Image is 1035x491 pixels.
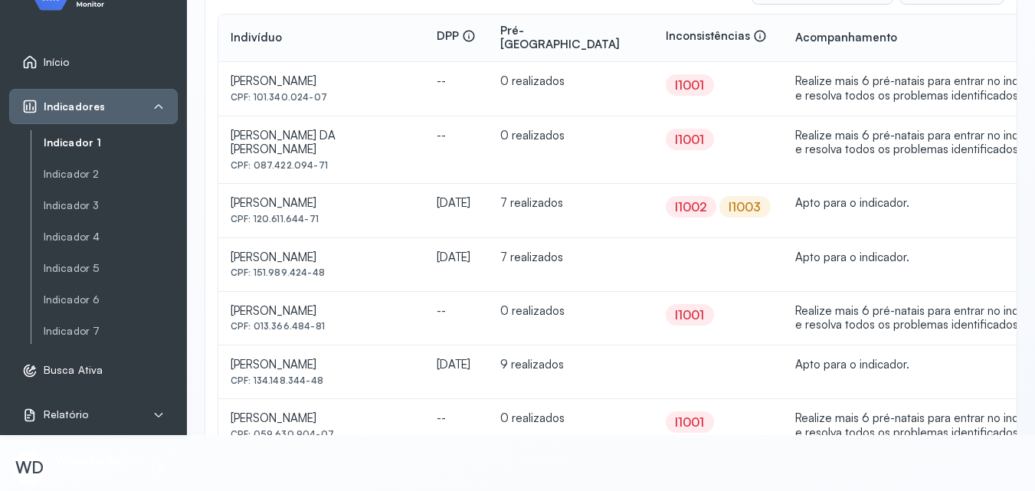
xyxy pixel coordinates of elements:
div: 9 realizados [500,358,640,372]
div: [DATE] [437,250,476,265]
div: CPF: 013.366.484-81 [231,321,412,332]
span: Início [44,56,70,69]
a: Indicador 1 [44,136,178,149]
div: Acompanhamento [795,31,897,45]
div: -- [437,74,476,89]
div: [PERSON_NAME] DA [PERSON_NAME] [231,129,412,158]
div: I1001 [675,77,705,93]
a: Indicador 5 [44,262,178,275]
a: Início [22,54,165,70]
a: Indicador 6 [44,293,178,306]
a: Indicador 4 [44,231,178,244]
div: CPF: 059.630.904-07 [231,429,412,440]
a: Indicador 7 [44,325,178,338]
span: Indicadores [44,100,105,113]
div: [PERSON_NAME] [231,196,412,211]
div: -- [437,129,476,143]
div: -- [437,411,476,426]
a: Indicador 5 [44,259,178,278]
div: CPF: 120.611.644-71 [231,214,412,224]
div: 0 realizados [500,411,640,426]
a: Indicador 2 [44,168,178,181]
a: Indicador 1 [44,133,178,152]
a: Indicador 3 [44,196,178,215]
div: [PERSON_NAME] [231,74,412,89]
a: Indicador 4 [44,227,178,247]
div: [DATE] [437,196,476,211]
div: 0 realizados [500,74,640,89]
div: CPF: 087.422.094-71 [231,160,412,171]
div: -- [437,304,476,319]
div: I1002 [675,199,707,214]
div: CPF: 134.148.344-48 [231,375,412,386]
div: 7 realizados [500,250,640,265]
div: I1001 [675,307,705,322]
div: Indivíduo [231,31,282,45]
div: [DATE] [437,358,476,372]
span: WD [15,457,44,477]
div: CPF: 101.340.024-07 [231,92,412,103]
div: I1001 [675,132,705,147]
p: Enfermeiro [55,468,120,481]
p: Waleska de [55,454,120,469]
a: Indicador 6 [44,290,178,309]
div: [PERSON_NAME] [231,250,412,265]
a: Indicador 2 [44,165,178,184]
a: Busca Ativa [22,363,165,378]
div: I1001 [675,414,705,430]
div: DPP [437,29,476,47]
div: 0 realizados [500,129,640,143]
div: [PERSON_NAME] [231,358,412,372]
div: Inconsistências [666,29,767,47]
span: Busca Ativa [44,364,103,377]
div: [PERSON_NAME] [231,411,412,426]
div: CPF: 151.989.424-48 [231,267,412,278]
div: 0 realizados [500,304,640,319]
a: Indicador 7 [44,322,178,341]
div: I1003 [729,199,762,214]
div: 7 realizados [500,196,640,211]
a: Indicador 3 [44,199,178,212]
span: Relatório [44,408,88,421]
div: Pré-[GEOGRAPHIC_DATA] [500,24,640,53]
div: [PERSON_NAME] [231,304,412,319]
